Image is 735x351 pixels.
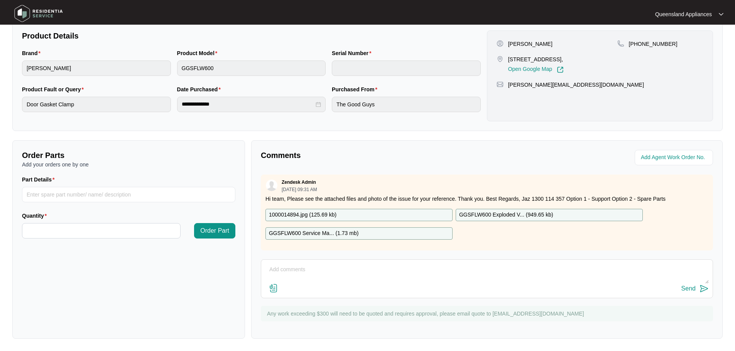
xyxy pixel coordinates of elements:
input: Quantity [22,223,180,238]
img: map-pin [497,81,504,88]
button: Send [681,284,709,294]
p: Add your orders one by one [22,161,235,168]
span: Order Part [200,226,229,235]
p: Zendesk Admin [282,179,316,185]
input: Product Model [177,60,326,76]
p: 1000014894.jpg ( 125.69 kb ) [269,211,336,219]
label: Date Purchased [177,86,224,93]
p: Any work exceeding $300 will need to be quoted and requires approval, please email quote to [EMAI... [267,310,709,317]
p: [DATE] 09:31 AM [282,187,317,192]
button: Order Part [194,223,235,238]
input: Date Purchased [182,100,314,108]
input: Serial Number [332,60,481,76]
img: map-pin [617,40,624,47]
img: map-pin [497,55,504,62]
p: Order Parts [22,150,235,161]
img: user-pin [497,40,504,47]
input: Brand [22,60,171,76]
input: Product Fault or Query [22,97,171,112]
img: user.svg [266,180,277,191]
p: GGSFLW600 Exploded V... ( 949.65 kb ) [459,211,553,219]
label: Product Fault or Query [22,86,87,93]
p: [PERSON_NAME] [508,40,553,48]
img: dropdown arrow [719,12,723,16]
label: Serial Number [332,49,374,57]
p: Comments [261,150,482,161]
label: Purchased From [332,86,380,93]
input: Part Details [22,187,235,202]
p: Queensland Appliances [655,10,712,18]
img: send-icon.svg [700,284,709,293]
img: Link-External [557,66,564,73]
p: [STREET_ADDRESS], [508,55,564,63]
p: [PHONE_NUMBER] [629,40,678,48]
input: Add Agent Work Order No. [641,153,708,162]
a: Open Google Map [508,66,564,73]
label: Brand [22,49,44,57]
input: Purchased From [332,97,481,112]
p: GGSFLW600 Service Ma... ( 1.73 mb ) [269,229,358,238]
img: residentia service logo [12,2,66,25]
label: Product Model [177,49,221,57]
p: Hi team, Please see the attached files and photo of the issue for your reference. Thank you. Best... [265,195,708,203]
label: Part Details [22,176,58,183]
label: Quantity [22,212,50,220]
img: file-attachment-doc.svg [269,284,278,293]
p: [PERSON_NAME][EMAIL_ADDRESS][DOMAIN_NAME] [508,81,644,89]
p: Product Details [22,30,481,41]
div: Send [681,285,696,292]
